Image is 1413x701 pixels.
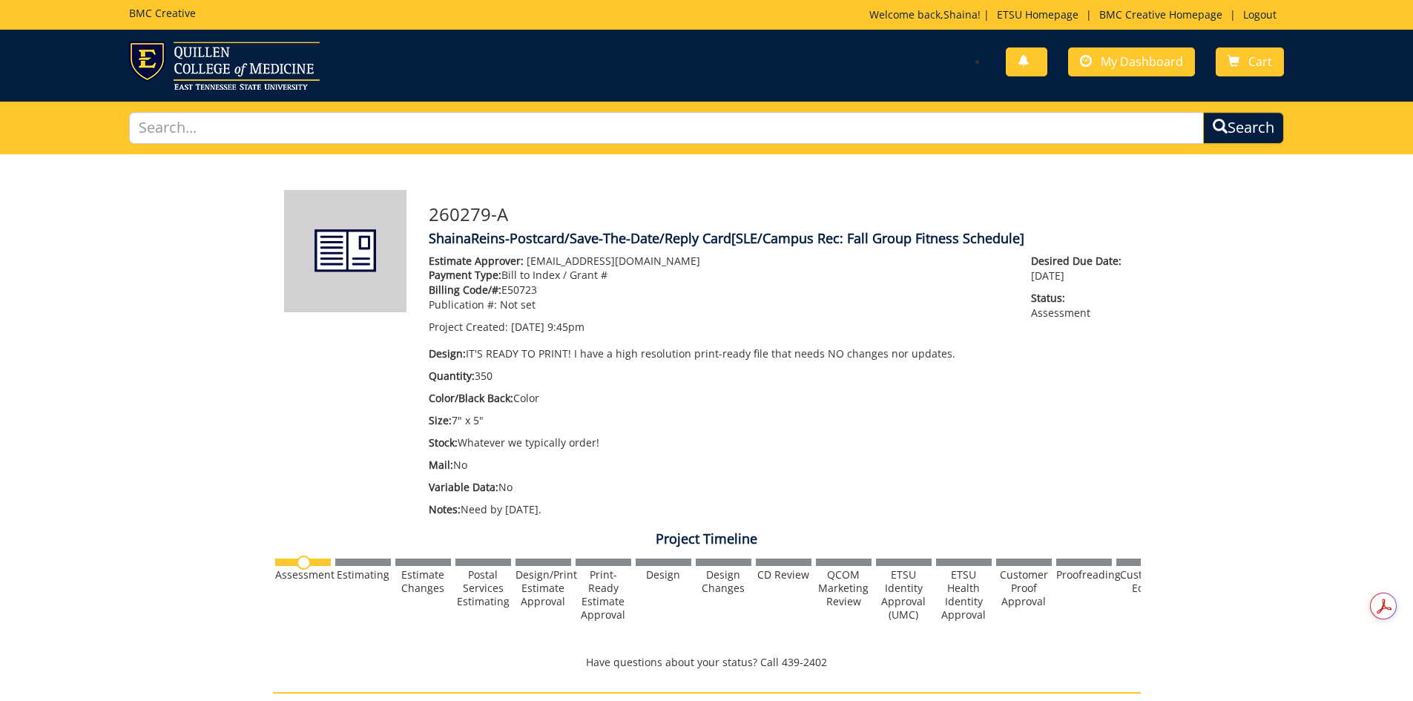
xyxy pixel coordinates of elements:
div: CD Review [756,568,811,582]
span: Variable Data: [429,480,498,494]
span: Billing Code/#: [429,283,501,297]
span: Color/Black Back: [429,391,513,405]
p: [EMAIL_ADDRESS][DOMAIN_NAME] [429,254,1009,269]
p: [DATE] [1031,254,1129,283]
img: Product featured image [284,190,406,312]
div: Customer Proof Approval [996,568,1052,608]
div: Proofreading [1056,568,1112,582]
a: Logout [1236,7,1284,22]
p: E50723 [429,283,1009,297]
span: Not set [500,297,536,312]
span: My Dashboard [1101,53,1183,70]
div: ETSU Identity Approval (UMC) [876,568,932,622]
a: My Dashboard [1068,47,1195,76]
h4: Project Timeline [273,532,1141,547]
p: Color [429,391,1009,406]
a: Cart [1216,47,1284,76]
div: Postal Services Estimating [455,568,511,608]
h3: 260279-A [429,205,1130,224]
p: Welcome back, ! | | | [869,7,1284,22]
div: Estimate Changes [395,568,451,595]
span: Design: [429,346,466,361]
a: Shaina [943,7,978,22]
div: QCOM Marketing Review [816,568,872,608]
div: Design/Print Estimate Approval [516,568,571,608]
span: Project Created: [429,320,508,334]
span: Desired Due Date: [1031,254,1129,269]
span: Publication #: [429,297,497,312]
input: Search... [129,112,1205,144]
div: Assessment [275,568,331,582]
p: 350 [429,369,1009,384]
h5: BMC Creative [129,7,196,19]
div: Customer Edits [1116,568,1172,595]
span: Size: [429,413,452,427]
div: Estimating [335,568,391,582]
p: 7" x 5" [429,413,1009,428]
span: Notes: [429,502,461,516]
span: Cart [1248,53,1272,70]
div: Design [636,568,691,582]
a: BMC Creative Homepage [1092,7,1230,22]
a: ETSU Homepage [989,7,1086,22]
span: Status: [1031,291,1129,306]
p: No [429,480,1009,495]
div: ETSU Health Identity Approval [936,568,992,622]
p: No [429,458,1009,473]
span: [DATE] 9:45pm [511,320,584,334]
p: Whatever we typically order! [429,435,1009,450]
h4: ShainaReins-Postcard/Save-The-Date/Reply Card [429,231,1130,246]
span: Quantity: [429,369,475,383]
img: ETSU logo [129,42,320,90]
p: Bill to Index / Grant # [429,268,1009,283]
span: [SLE/Campus Rec: Fall Group Fitness Schedule] [731,229,1024,247]
p: Need by [DATE]. [429,502,1009,517]
span: Stock: [429,435,458,450]
p: Have questions about your status? Call 439-2402 [273,655,1141,670]
span: Estimate Approver: [429,254,524,268]
div: Design Changes [696,568,751,595]
img: no [297,556,311,570]
p: IT'S READY TO PRINT! I have a high resolution print-ready file that needs NO changes nor updates. [429,346,1009,361]
span: Payment Type: [429,268,501,282]
div: Print-Ready Estimate Approval [576,568,631,622]
p: Assessment [1031,291,1129,320]
button: Search [1203,112,1284,144]
span: Mail: [429,458,453,472]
